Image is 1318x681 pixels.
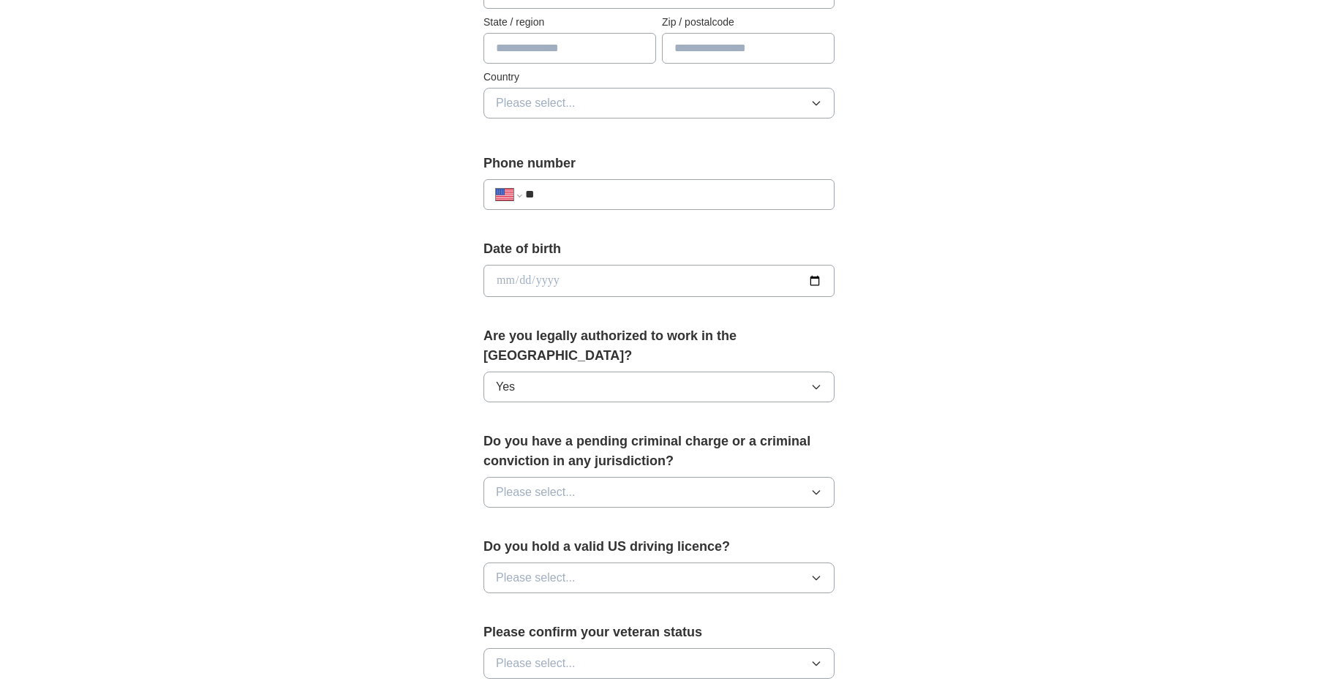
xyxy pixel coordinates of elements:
[483,88,835,118] button: Please select...
[483,563,835,593] button: Please select...
[496,569,576,587] span: Please select...
[483,537,835,557] label: Do you hold a valid US driving licence?
[483,326,835,366] label: Are you legally authorized to work in the [GEOGRAPHIC_DATA]?
[496,655,576,672] span: Please select...
[496,94,576,112] span: Please select...
[483,154,835,173] label: Phone number
[483,648,835,679] button: Please select...
[483,15,656,30] label: State / region
[496,484,576,501] span: Please select...
[496,378,515,396] span: Yes
[483,69,835,85] label: Country
[483,432,835,471] label: Do you have a pending criminal charge or a criminal conviction in any jurisdiction?
[483,239,835,259] label: Date of birth
[483,622,835,642] label: Please confirm your veteran status
[662,15,835,30] label: Zip / postalcode
[483,372,835,402] button: Yes
[483,477,835,508] button: Please select...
